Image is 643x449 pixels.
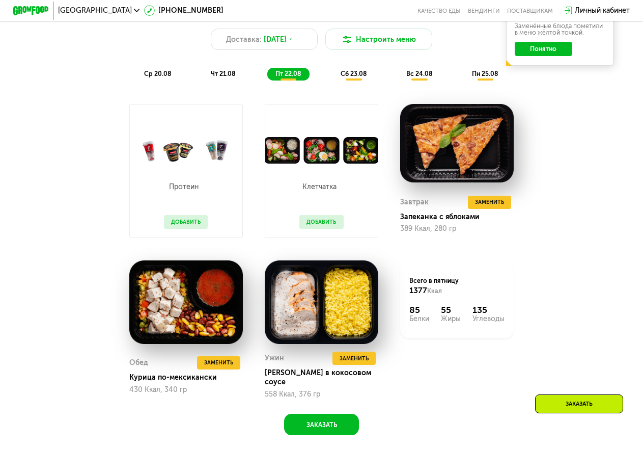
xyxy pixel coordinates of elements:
button: Заменить [468,196,511,209]
a: [PHONE_NUMBER] [144,5,223,16]
span: Заменить [475,198,504,207]
div: 389 Ккал, 280 гр [400,225,513,233]
div: Личный кабинет [575,5,630,16]
span: вс 24.08 [406,70,432,77]
span: ср 20.08 [144,70,171,77]
div: 558 Ккал, 376 гр [265,390,378,399]
span: Доставка: [226,34,262,45]
span: Ккал [427,287,442,295]
div: 135 [472,305,505,315]
span: Заменить [204,358,233,367]
div: Обед [129,356,148,369]
div: Курица по-мексикански [129,373,249,382]
a: Качество еды [417,7,461,14]
span: [DATE] [264,34,287,45]
div: Завтрак [400,196,429,209]
button: Добавить [299,215,343,228]
button: Добавить [164,215,208,228]
div: Жиры [441,315,461,323]
div: 430 Ккал, 340 гр [129,386,242,394]
button: Настроить меню [325,29,433,50]
div: Запеканка с яблоками [400,213,520,222]
div: Заказать [535,394,623,413]
div: 55 [441,305,461,315]
button: Заказать [284,414,358,435]
div: Всего в пятницу [409,276,505,296]
button: Понятно [515,42,572,56]
p: Протеин [164,183,203,191]
div: Белки [409,315,429,323]
div: Углеводы [472,315,505,323]
span: пн 25.08 [472,70,498,77]
span: [GEOGRAPHIC_DATA] [58,7,132,14]
span: сб 23.08 [341,70,367,77]
div: поставщикам [507,7,553,14]
div: 85 [409,305,429,315]
div: Ужин [265,352,284,365]
a: Вендинги [468,7,500,14]
span: Заменить [340,354,369,363]
button: Заменить [197,356,240,369]
div: [PERSON_NAME] в кокосовом соусе [265,368,385,386]
span: пт 22.08 [275,70,301,77]
span: чт 21.08 [211,70,235,77]
p: Клетчатка [299,183,339,191]
div: Заменённые блюда пометили в меню жёлтой точкой. [515,23,606,36]
span: 1377 [409,285,427,295]
button: Заменить [332,352,376,365]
